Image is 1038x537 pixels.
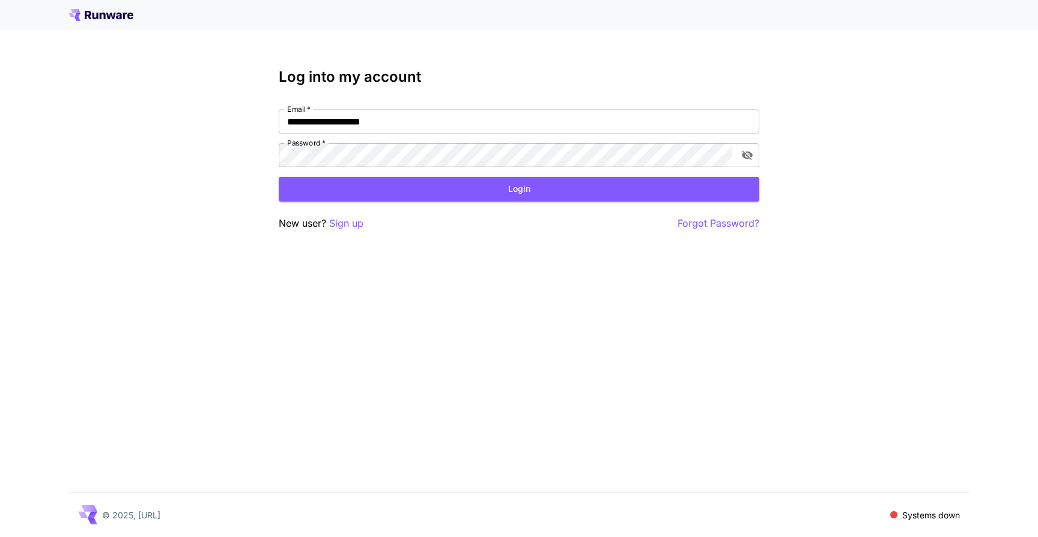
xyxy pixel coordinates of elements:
label: Email [287,104,311,114]
p: Systems down [902,509,960,521]
button: Sign up [329,216,363,231]
button: Login [279,177,759,201]
h3: Log into my account [279,69,759,85]
button: toggle password visibility [736,144,758,166]
label: Password [287,138,326,148]
button: Forgot Password? [678,216,759,231]
p: © 2025, [URL] [102,509,160,521]
p: New user? [279,216,363,231]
